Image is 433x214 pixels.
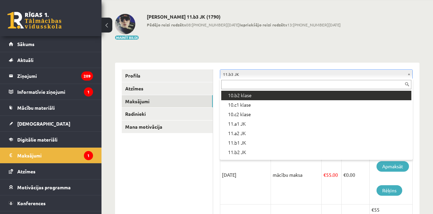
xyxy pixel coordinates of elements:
div: 10.b2 klase [221,91,411,100]
div: 11.a1 JK [221,119,411,129]
div: 10.c1 klase [221,100,411,110]
div: 11.a2 JK [221,129,411,138]
div: 10.c2 klase [221,110,411,119]
div: 11.b3 JK [221,157,411,167]
div: 11.b2 JK [221,148,411,157]
div: 11.b1 JK [221,138,411,148]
